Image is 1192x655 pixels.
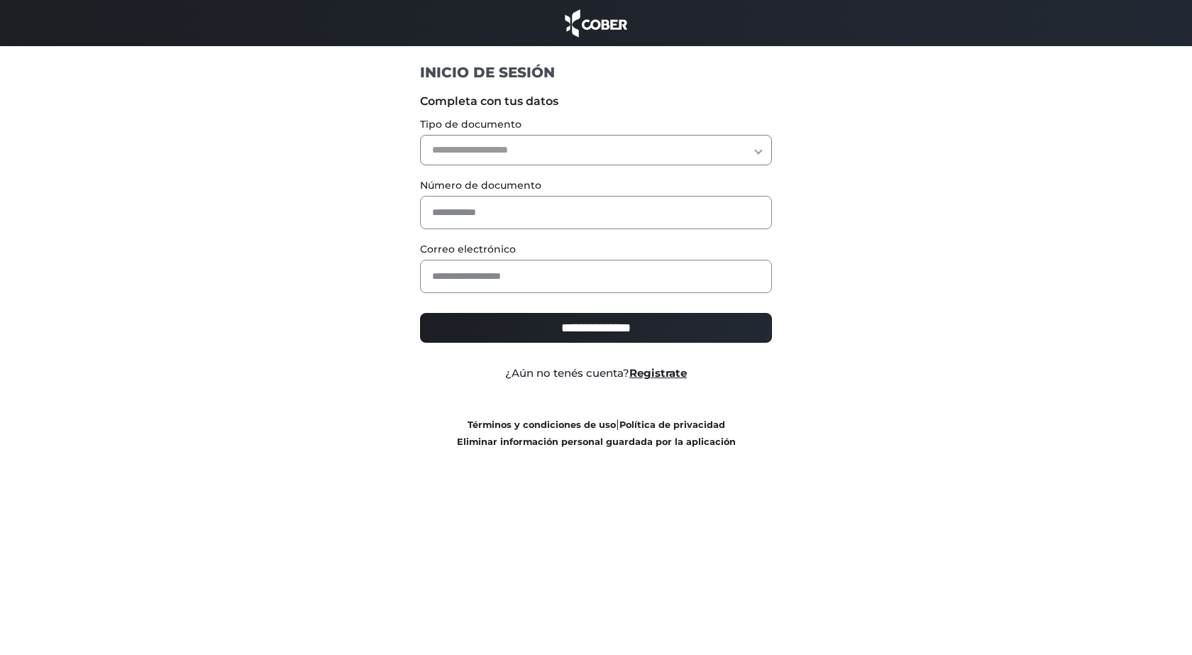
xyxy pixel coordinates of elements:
h1: INICIO DE SESIÓN [420,63,773,82]
img: cober_marca.png [561,7,631,39]
a: Política de privacidad [619,419,725,430]
a: Registrate [629,366,687,380]
div: ¿Aún no tenés cuenta? [409,365,783,382]
label: Número de documento [420,178,773,193]
a: Términos y condiciones de uso [468,419,616,430]
a: Eliminar información personal guardada por la aplicación [457,436,736,447]
label: Correo electrónico [420,242,773,257]
label: Tipo de documento [420,117,773,132]
label: Completa con tus datos [420,93,773,110]
div: | [409,416,783,450]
